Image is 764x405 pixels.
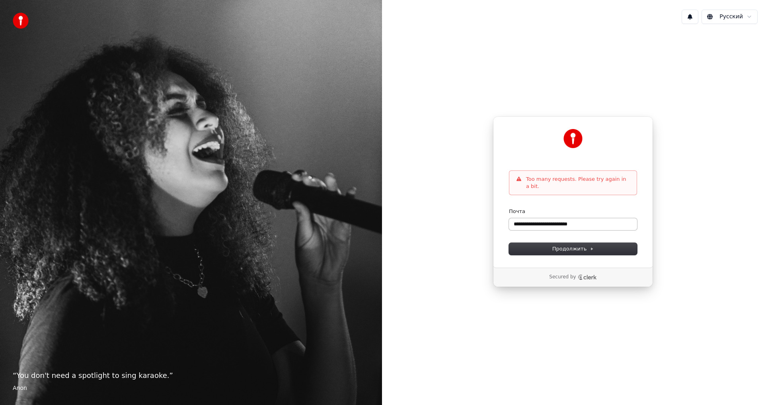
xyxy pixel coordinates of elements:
[13,370,369,381] p: “ You don't need a spotlight to sing karaoke. ”
[509,243,637,255] button: Продолжить
[526,176,630,190] p: Too many requests. Please try again in a bit.
[13,13,29,29] img: youka
[13,384,369,392] footer: Anon
[549,274,576,280] p: Secured by
[578,274,597,280] a: Clerk logo
[509,208,525,215] label: Почта
[552,245,594,252] span: Продолжить
[563,129,583,148] img: Youka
